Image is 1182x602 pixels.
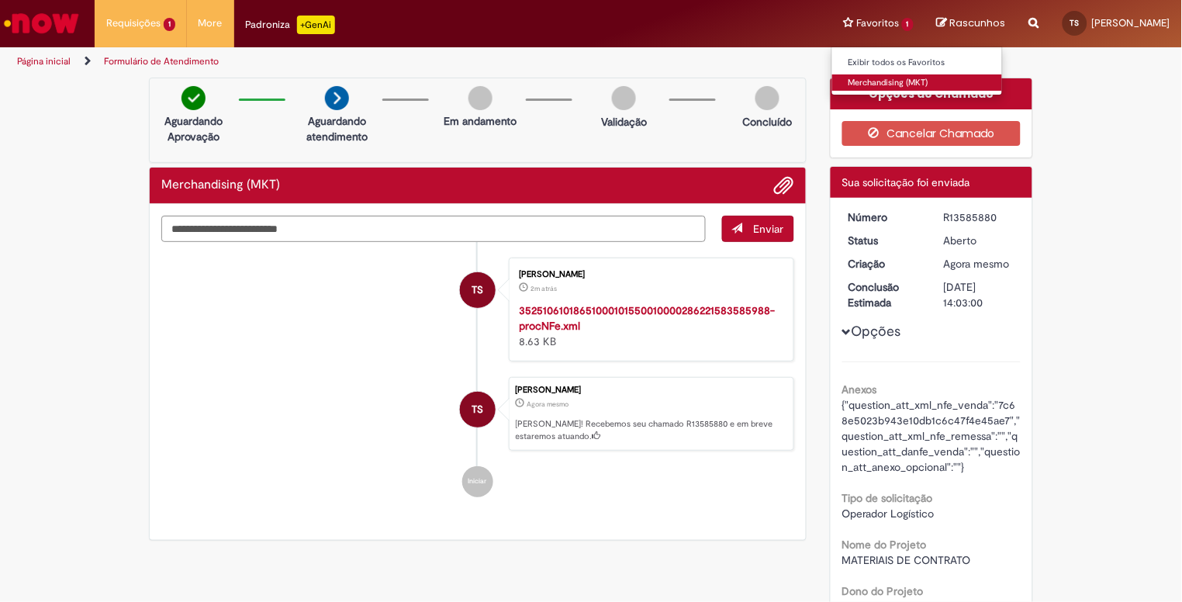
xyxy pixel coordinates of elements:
[299,113,375,144] p: Aguardando atendimento
[325,86,349,110] img: arrow-next.png
[472,272,483,309] span: TS
[1070,18,1080,28] span: TS
[520,270,778,279] div: [PERSON_NAME]
[181,86,206,110] img: check-circle-green.png
[104,55,219,67] a: Formulário de Atendimento
[943,256,1015,272] div: 01/10/2025 13:03:00
[297,16,335,34] p: +GenAi
[444,113,517,129] p: Em andamento
[837,256,932,272] dt: Criação
[937,16,1006,31] a: Rascunhos
[842,382,877,396] b: Anexos
[527,400,569,409] time: 01/10/2025 13:03:00
[722,216,794,242] button: Enviar
[472,391,483,428] span: TS
[902,18,914,31] span: 1
[1092,16,1170,29] span: [PERSON_NAME]
[520,303,778,349] div: 8.63 KB
[837,279,932,310] dt: Conclusão Estimada
[943,257,1009,271] span: Agora mesmo
[2,8,81,39] img: ServiceNow
[842,584,924,598] b: Dono do Projeto
[199,16,223,31] span: More
[527,400,569,409] span: Agora mesmo
[837,233,932,248] dt: Status
[161,377,794,451] li: Tatiane Silva
[842,121,1021,146] button: Cancelar Chamado
[516,418,786,442] p: [PERSON_NAME]! Recebemos seu chamado R13585880 e em breve estaremos atuando.
[842,398,1021,474] span: {"question_att_xml_nfe_venda":"7c68e5023b943e10db1c6c47f4e45ae7","question_att_xml_nfe_remessa":"...
[106,16,161,31] span: Requisições
[856,16,899,31] span: Favoritos
[943,233,1015,248] div: Aberto
[774,175,794,195] button: Adicionar anexos
[246,16,335,34] div: Padroniza
[943,209,1015,225] div: R13585880
[17,55,71,67] a: Página inicial
[755,86,779,110] img: img-circle-grey.png
[161,178,280,192] h2: Merchandising (MKT) Histórico de tíquete
[943,279,1015,310] div: [DATE] 14:03:00
[516,386,786,395] div: [PERSON_NAME]
[612,86,636,110] img: img-circle-grey.png
[460,272,496,308] div: Tatiane Silva
[743,114,793,130] p: Concluído
[831,78,1033,109] div: Opções do Chamado
[12,47,776,76] ul: Trilhas de página
[842,507,935,521] span: Operador Logístico
[531,284,558,293] span: 2m atrás
[520,303,776,333] a: 35251061018651000101550010000286221583585988-procNFe.xml
[832,54,1003,71] a: Exibir todos os Favoritos
[156,113,231,144] p: Aguardando Aprovação
[842,538,927,552] b: Nome do Projeto
[754,222,784,236] span: Enviar
[842,175,970,189] span: Sua solicitação foi enviada
[601,114,647,130] p: Validação
[943,257,1009,271] time: 01/10/2025 13:03:00
[842,553,971,567] span: MATERIAIS DE CONTRATO
[164,18,175,31] span: 1
[531,284,558,293] time: 01/10/2025 13:00:45
[468,86,492,110] img: img-circle-grey.png
[460,392,496,427] div: Tatiane Silva
[950,16,1006,30] span: Rascunhos
[837,209,932,225] dt: Número
[161,216,706,242] textarea: Digite sua mensagem aqui...
[831,47,1003,95] ul: Favoritos
[832,74,1003,92] a: Merchandising (MKT)
[842,491,933,505] b: Tipo de solicitação
[161,242,794,514] ul: Histórico de tíquete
